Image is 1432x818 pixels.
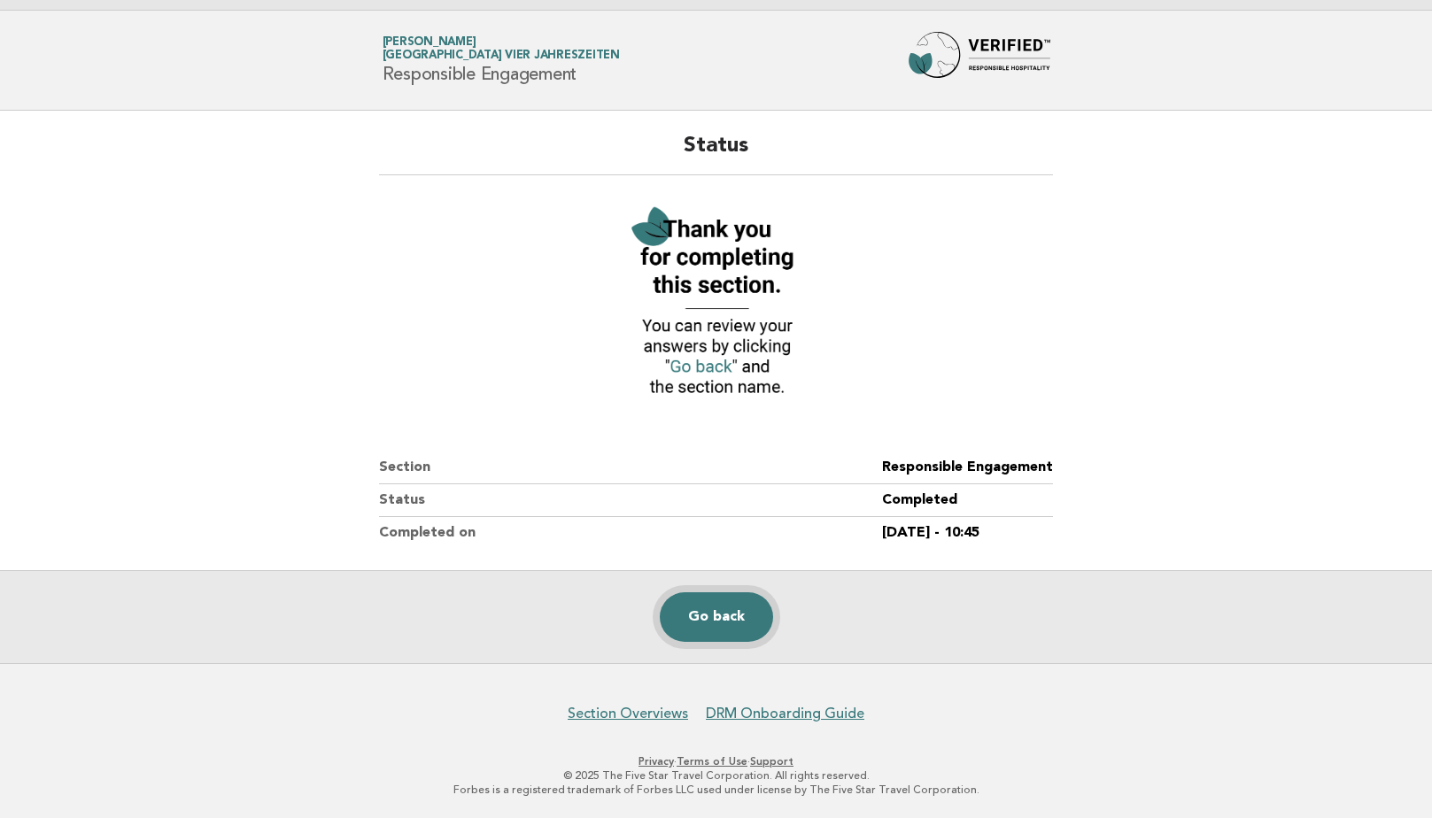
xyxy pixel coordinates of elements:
[383,50,620,62] span: [GEOGRAPHIC_DATA] Vier Jahreszeiten
[882,451,1053,484] dd: Responsible Engagement
[882,517,1053,549] dd: [DATE] - 10:45
[660,592,773,642] a: Go back
[882,484,1053,517] dd: Completed
[677,755,747,768] a: Terms of Use
[379,484,882,517] dt: Status
[639,755,674,768] a: Privacy
[909,32,1050,89] img: Forbes Travel Guide
[568,705,688,722] a: Section Overviews
[174,768,1258,783] p: © 2025 The Five Star Travel Corporation. All rights reserved.
[383,36,620,61] a: [PERSON_NAME][GEOGRAPHIC_DATA] Vier Jahreszeiten
[174,783,1258,797] p: Forbes is a registered trademark of Forbes LLC used under license by The Five Star Travel Corpora...
[618,197,813,409] img: Verified
[706,705,864,722] a: DRM Onboarding Guide
[750,755,793,768] a: Support
[383,37,620,83] h1: Responsible Engagement
[379,132,1053,175] h2: Status
[174,754,1258,768] p: · ·
[379,451,882,484] dt: Section
[379,517,882,549] dt: Completed on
